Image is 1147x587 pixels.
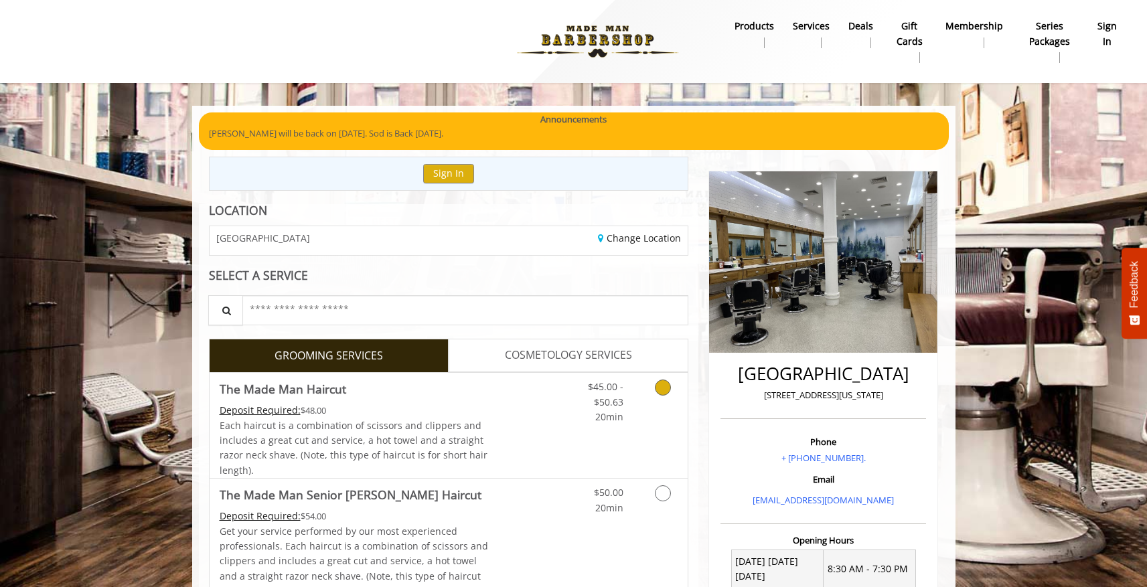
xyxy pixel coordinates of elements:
a: [EMAIL_ADDRESS][DOMAIN_NAME] [753,494,894,506]
a: ServicesServices [783,17,839,52]
b: Membership [945,19,1003,33]
b: Announcements [540,112,607,127]
span: $50.00 [594,486,623,499]
span: This service needs some Advance to be paid before we block your appointment [220,509,301,522]
span: 20min [595,501,623,514]
span: This service needs some Advance to be paid before we block your appointment [220,404,301,416]
b: The Made Man Haircut [220,380,346,398]
a: MembershipMembership [936,17,1012,52]
div: SELECT A SERVICE [209,269,689,282]
p: [STREET_ADDRESS][US_STATE] [724,388,923,402]
img: Made Man Barbershop logo [506,5,690,78]
p: [PERSON_NAME] will be back on [DATE]. Sod is Back [DATE]. [209,127,939,141]
a: DealsDeals [839,17,883,52]
span: GROOMING SERVICES [275,347,383,365]
b: LOCATION [209,202,267,218]
h3: Phone [724,437,923,446]
a: Productsproducts [725,17,783,52]
span: $45.00 - $50.63 [588,380,623,408]
span: Each haircut is a combination of scissors and clippers and includes a great cut and service, a ho... [220,419,487,477]
span: 20min [595,410,623,423]
button: Sign In [423,164,474,183]
div: $54.00 [220,509,489,523]
button: Feedback - Show survey [1122,248,1147,339]
b: Services [793,19,830,33]
span: [GEOGRAPHIC_DATA] [216,233,310,243]
h3: Opening Hours [720,535,926,545]
b: Deals [848,19,873,33]
a: Series packagesSeries packages [1012,17,1087,66]
h2: [GEOGRAPHIC_DATA] [724,364,923,384]
a: Change Location [598,232,681,244]
div: $48.00 [220,403,489,418]
span: COSMETOLOGY SERVICES [505,347,632,364]
a: + [PHONE_NUMBER]. [781,452,866,464]
span: Feedback [1128,261,1140,308]
b: Series packages [1022,19,1077,49]
h3: Email [724,475,923,484]
a: Gift cardsgift cards [883,17,935,66]
a: sign insign in [1087,17,1128,52]
b: The Made Man Senior [PERSON_NAME] Haircut [220,485,481,504]
b: gift cards [892,19,926,49]
b: sign in [1096,19,1118,49]
button: Service Search [208,295,243,325]
b: products [735,19,774,33]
